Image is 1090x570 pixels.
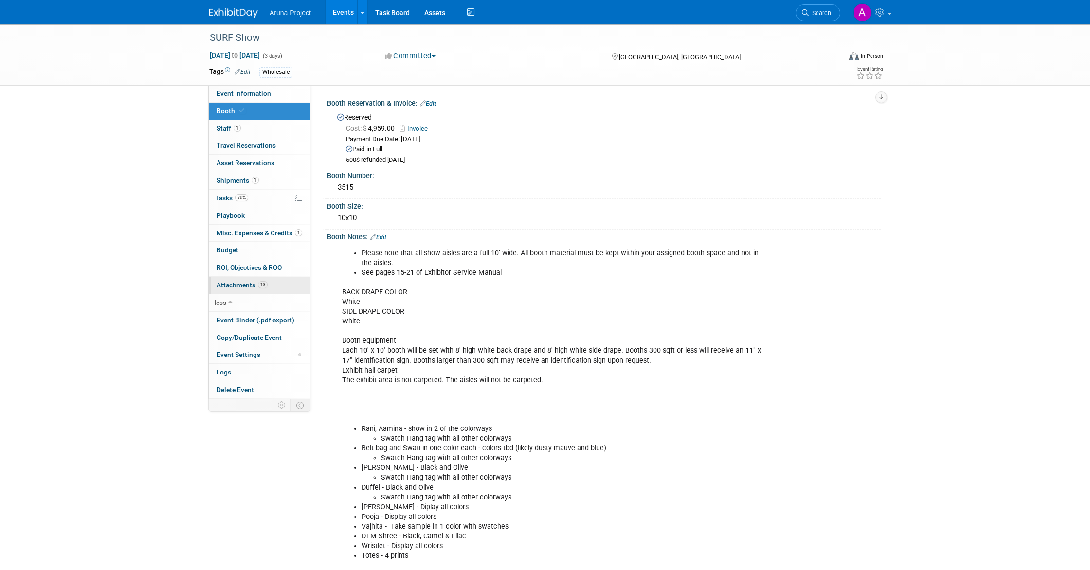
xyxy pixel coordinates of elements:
a: Asset Reservations [209,155,310,172]
span: ROI, Objectives & ROO [217,264,282,271]
span: Event Binder (.pdf export) [217,316,294,324]
li: Totes - 4 prints [362,551,768,561]
span: 70% [235,194,248,201]
div: Wholesale [259,67,292,77]
td: Toggle Event Tabs [291,399,310,411]
td: Personalize Event Tab Strip [273,399,291,411]
span: Copy/Duplicate Event [217,334,282,341]
a: Event Binder (.pdf export) [209,312,310,329]
div: Booth Notes: [327,230,881,242]
div: 500$ refunded [DATE] [346,156,873,164]
a: Budget [209,242,310,259]
span: [DATE] [DATE] [209,51,260,60]
div: Booth Reservation & Invoice: [327,96,881,108]
span: Modified Layout [298,353,301,356]
li: Belt bag and Swati in one color each - colors tbd (likely dusty mauve and blue) [362,444,768,463]
div: SURF Show [206,29,826,47]
a: Delete Event [209,381,310,398]
div: 3515 [334,180,873,195]
li: See pages 15-21 of Exhibitor Service Manual [362,268,768,278]
img: April Berg [853,3,872,22]
a: Edit [370,234,386,241]
span: Budget [217,246,238,254]
li: Duffel - Black and Olive [362,483,768,502]
li: Wristlet - Display all colors [362,541,768,551]
li: [PERSON_NAME] - Diplay all colors [362,502,768,512]
div: Event Format [783,51,883,65]
a: Event Settings [209,346,310,363]
li: [PERSON_NAME] - Black and Olive [362,463,768,482]
span: Search [809,9,831,17]
img: ExhibitDay [209,8,258,18]
a: Tasks70% [209,190,310,207]
span: less [215,299,226,306]
span: 1 [295,229,302,236]
img: Format-Inperson.png [849,52,859,60]
span: Tasks [216,194,248,202]
span: 1 [234,125,241,132]
a: less [209,294,310,311]
span: Misc. Expenses & Credits [217,229,302,237]
a: Shipments1 [209,172,310,189]
li: Pooja - Display all colors [362,512,768,522]
a: Event Information [209,85,310,102]
div: Reserved [334,110,873,165]
span: Event Settings [217,351,260,358]
span: Cost: $ [346,125,368,132]
button: Committed [381,51,439,61]
div: In-Person [860,53,883,60]
a: Edit [235,69,251,75]
a: Search [796,4,840,21]
span: 1 [252,177,259,184]
span: Booth [217,107,246,115]
span: Staff [217,125,241,132]
a: Misc. Expenses & Credits1 [209,225,310,242]
a: Booth [209,103,310,120]
li: Vajhita - Take sample in 1 color with swatches [362,522,768,532]
li: Swatch Hang tag with all other colorways [381,434,768,444]
span: Shipments [217,177,259,184]
span: 4,959.00 [346,125,399,132]
a: Logs [209,364,310,381]
div: Event Rating [856,67,883,71]
span: (3 days) [262,53,282,59]
li: Swatch Hang tag with all other colorways [381,453,768,463]
span: to [230,52,239,59]
span: Logs [217,368,231,376]
a: ROI, Objectives & ROO [209,259,310,276]
span: Delete Event [217,386,254,393]
div: Booth Size: [327,199,881,211]
a: Invoice [400,125,433,132]
a: Staff1 [209,120,310,137]
span: Attachments [217,281,268,289]
li: Swatch Hang tag with all other colorways [381,493,768,502]
a: Edit [420,100,436,107]
a: Travel Reservations [209,137,310,154]
a: Playbook [209,207,310,224]
span: Event Information [217,89,271,97]
span: Playbook [217,212,245,219]
div: Payment Due Date: [DATE] [346,135,873,144]
li: Please note that all show aisles are a full 10’ wide. All booth material must be kept within your... [362,249,768,268]
span: Travel Reservations [217,142,276,149]
li: Swatch Hang tag with all other colorways [381,473,768,482]
span: Asset Reservations [217,159,274,167]
a: Attachments13 [209,277,310,294]
div: 10x10 [334,211,873,226]
td: Tags [209,67,251,78]
span: Aruna Project [270,9,311,17]
i: Booth reservation complete [239,108,244,113]
div: Booth Number: [327,168,881,180]
a: Copy/Duplicate Event [209,329,310,346]
span: 13 [258,281,268,288]
li: Rani, Aamina - show in 2 of the colorways [362,424,768,444]
div: Paid in Full [346,145,873,154]
li: DTM Shree - Black, Camel & Lilac [362,532,768,541]
span: [GEOGRAPHIC_DATA], [GEOGRAPHIC_DATA] [619,53,741,61]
